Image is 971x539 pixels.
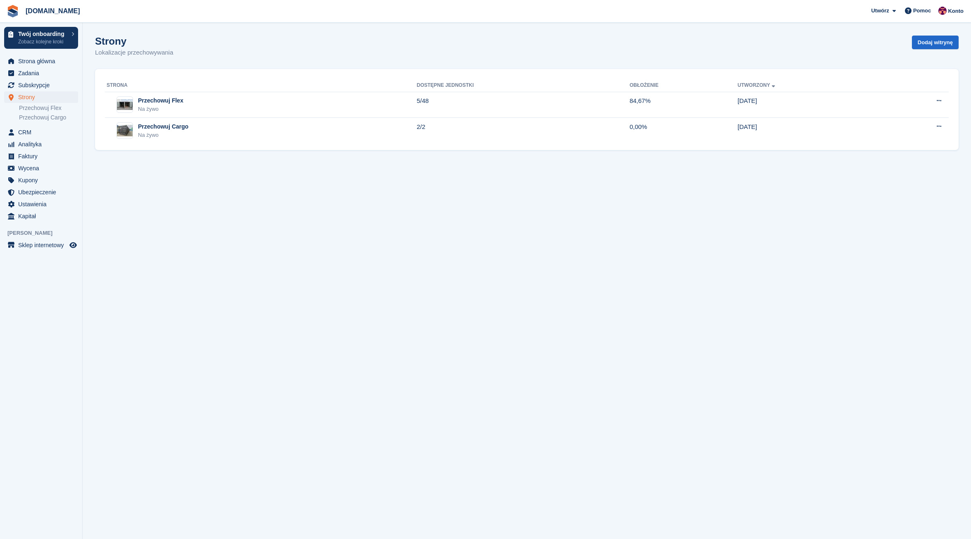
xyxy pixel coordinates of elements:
p: Zobacz kolejne kroki [18,38,67,45]
td: 5/48 [416,92,629,118]
img: stora-icon-8386f47178a22dfd0bd8f6a31ec36ba5ce8667c1dd55bd0f319d3a0aa187defe.svg [7,5,19,17]
div: Przechowuj Cargo [138,122,188,131]
p: Lokalizacje przechowywania [95,48,173,57]
a: [DOMAIN_NAME] [22,4,83,18]
span: [PERSON_NAME] [7,229,82,237]
a: menu [4,198,78,210]
td: 2/2 [416,118,629,143]
span: Subskrypcje [18,79,68,91]
span: CRM [18,126,68,138]
h1: Strony [95,36,173,47]
img: Mateusz Kacwin [938,7,947,15]
span: Sklep internetowy [18,239,68,251]
span: Strony [18,91,68,103]
a: menu [4,79,78,91]
span: Konto [948,7,964,15]
span: Utwórz [871,7,889,15]
a: menu [4,126,78,138]
span: Analityka [18,138,68,150]
div: Przechowuj Flex [138,96,183,105]
span: Kupony [18,174,68,186]
a: menu [4,67,78,79]
td: [DATE] [738,118,883,143]
a: menu [4,55,78,67]
th: Dostępne jednostki [416,79,629,92]
a: Utworzony [738,82,777,88]
span: Pomoc [913,7,931,15]
td: 0,00% [630,118,738,143]
p: Twój onboarding [18,31,67,37]
a: menu [4,174,78,186]
img: Obraz strony Przechowuj Flex [117,99,133,110]
a: Dodaj witrynę [912,36,959,49]
a: menu [4,150,78,162]
td: 84,67% [630,92,738,118]
a: Przechowuj Cargo [19,114,78,122]
img: Obraz strony Przechowuj Cargo [117,125,133,137]
a: Przechowuj Flex [19,104,78,112]
a: menu [4,210,78,222]
a: menu [4,186,78,198]
span: Zadania [18,67,68,79]
div: Na żywo [138,105,183,113]
a: menu [4,138,78,150]
span: Faktury [18,150,68,162]
span: Ustawienia [18,198,68,210]
span: Wycena [18,162,68,174]
td: [DATE] [738,92,883,118]
a: Podgląd sklepu [68,240,78,250]
th: Obłożenie [630,79,738,92]
span: Strona główna [18,55,68,67]
span: Ubezpieczenie [18,186,68,198]
a: menu [4,239,78,251]
span: Kapitał [18,210,68,222]
th: Strona [105,79,416,92]
a: Twój onboarding Zobacz kolejne kroki [4,27,78,49]
a: menu [4,162,78,174]
div: Na żywo [138,131,188,139]
a: menu [4,91,78,103]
